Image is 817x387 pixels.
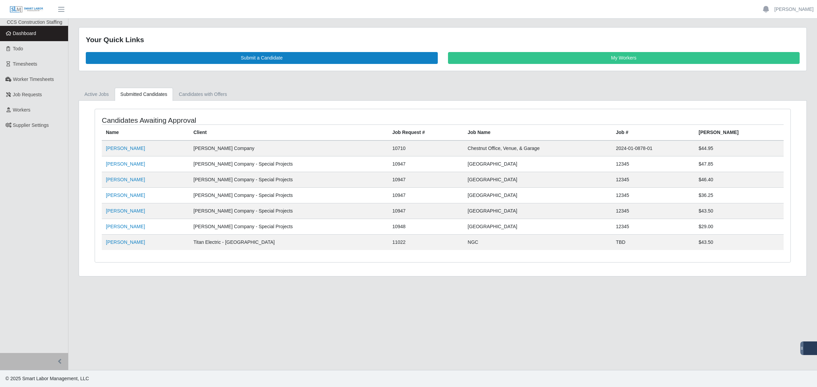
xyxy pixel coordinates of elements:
a: Candidates with Offers [173,88,233,101]
td: TBD [612,234,694,250]
td: 10948 [388,219,463,234]
td: 2024-01-0878-01 [612,140,694,156]
td: $43.50 [694,234,784,250]
td: Chestnut Office, Venue, & Garage [464,140,612,156]
td: 10947 [388,172,463,187]
td: [GEOGRAPHIC_DATA] [464,219,612,234]
td: 12345 [612,172,694,187]
span: Supplier Settings [13,122,49,128]
a: [PERSON_NAME] [106,192,145,198]
td: [PERSON_NAME] Company - Special Projects [189,203,388,219]
th: Job Request # [388,124,463,140]
span: Timesheets [13,61,37,67]
td: $36.25 [694,187,784,203]
td: 10947 [388,187,463,203]
td: NGC [464,234,612,250]
th: Client [189,124,388,140]
td: 12345 [612,156,694,172]
span: Worker Timesheets [13,77,54,82]
span: Dashboard [13,31,36,36]
td: $29.00 [694,219,784,234]
span: CCS Construction Staffing [7,19,62,25]
td: [PERSON_NAME] Company - Special Projects [189,219,388,234]
a: [PERSON_NAME] [106,177,145,182]
td: [GEOGRAPHIC_DATA] [464,156,612,172]
a: [PERSON_NAME] [106,239,145,245]
a: [PERSON_NAME] [106,161,145,167]
td: [GEOGRAPHIC_DATA] [464,203,612,219]
th: [PERSON_NAME] [694,124,784,140]
span: Todo [13,46,23,51]
td: $47.85 [694,156,784,172]
span: © 2025 Smart Labor Management, LLC [5,376,89,381]
td: Titan Electric - [GEOGRAPHIC_DATA] [189,234,388,250]
th: Job # [612,124,694,140]
a: [PERSON_NAME] [106,146,145,151]
td: 10710 [388,140,463,156]
td: [PERSON_NAME] Company [189,140,388,156]
span: Job Requests [13,92,42,97]
td: [PERSON_NAME] Company - Special Projects [189,187,388,203]
a: Submitted Candidates [115,88,173,101]
div: Your Quick Links [86,34,800,45]
a: [PERSON_NAME] [106,208,145,214]
td: $43.50 [694,203,784,219]
td: [PERSON_NAME] Company - Special Projects [189,172,388,187]
th: Name [102,124,189,140]
h4: Candidates Awaiting Approval [102,116,380,124]
td: 12345 [612,219,694,234]
a: My Workers [448,52,800,64]
a: [PERSON_NAME] [774,6,814,13]
img: SLM Logo [10,6,44,13]
td: 11022 [388,234,463,250]
td: [PERSON_NAME] Company - Special Projects [189,156,388,172]
a: Submit a Candidate [86,52,438,64]
a: [PERSON_NAME] [106,224,145,229]
td: 10947 [388,203,463,219]
td: [GEOGRAPHIC_DATA] [464,187,612,203]
th: Job Name [464,124,612,140]
td: [GEOGRAPHIC_DATA] [464,172,612,187]
a: Active Jobs [79,88,115,101]
span: Workers [13,107,31,113]
td: 12345 [612,187,694,203]
td: $44.95 [694,140,784,156]
td: 12345 [612,203,694,219]
td: $46.40 [694,172,784,187]
td: 10947 [388,156,463,172]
